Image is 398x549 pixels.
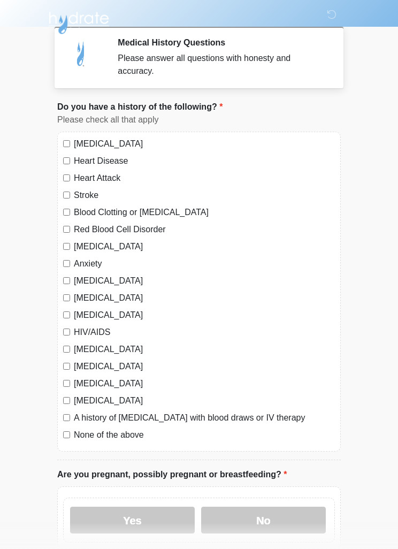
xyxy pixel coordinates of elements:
label: [MEDICAL_DATA] [74,360,335,373]
input: [MEDICAL_DATA] [63,363,70,370]
label: Red Blood Cell Disorder [74,223,335,236]
label: [MEDICAL_DATA] [74,394,335,407]
input: [MEDICAL_DATA] [63,311,70,318]
div: Please check all that apply [57,113,341,126]
input: [MEDICAL_DATA] [63,397,70,404]
input: [MEDICAL_DATA] [63,380,70,387]
label: [MEDICAL_DATA] [74,240,335,253]
label: Blood Clotting or [MEDICAL_DATA] [74,206,335,219]
label: No [201,507,326,533]
input: Heart Disease [63,157,70,164]
input: Anxiety [63,260,70,267]
label: Heart Attack [74,172,335,185]
label: Are you pregnant, possibly pregnant or breastfeeding? [57,468,287,481]
input: Stroke [63,192,70,199]
input: HIV/AIDS [63,329,70,335]
label: [MEDICAL_DATA] [74,292,335,304]
input: [MEDICAL_DATA] [63,346,70,353]
label: A history of [MEDICAL_DATA] with blood draws or IV therapy [74,411,335,424]
label: Anxiety [74,257,335,270]
label: Stroke [74,189,335,202]
input: Heart Attack [63,174,70,181]
input: None of the above [63,431,70,438]
label: [MEDICAL_DATA] [74,343,335,356]
input: [MEDICAL_DATA] [63,277,70,284]
label: Yes [70,507,195,533]
input: Red Blood Cell Disorder [63,226,70,233]
img: Hydrate IV Bar - Scottsdale Logo [47,8,111,35]
label: None of the above [74,429,335,441]
img: Agent Avatar [65,37,97,70]
label: Do you have a history of the following? [57,101,223,113]
label: [MEDICAL_DATA] [74,309,335,322]
label: HIV/AIDS [74,326,335,339]
label: [MEDICAL_DATA] [74,138,335,150]
input: [MEDICAL_DATA] [63,140,70,147]
label: Heart Disease [74,155,335,167]
label: [MEDICAL_DATA] [74,274,335,287]
input: Blood Clotting or [MEDICAL_DATA] [63,209,70,216]
label: [MEDICAL_DATA] [74,377,335,390]
input: [MEDICAL_DATA] [63,243,70,250]
input: A history of [MEDICAL_DATA] with blood draws or IV therapy [63,414,70,421]
input: [MEDICAL_DATA] [63,294,70,301]
div: Please answer all questions with honesty and accuracy. [118,52,325,78]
